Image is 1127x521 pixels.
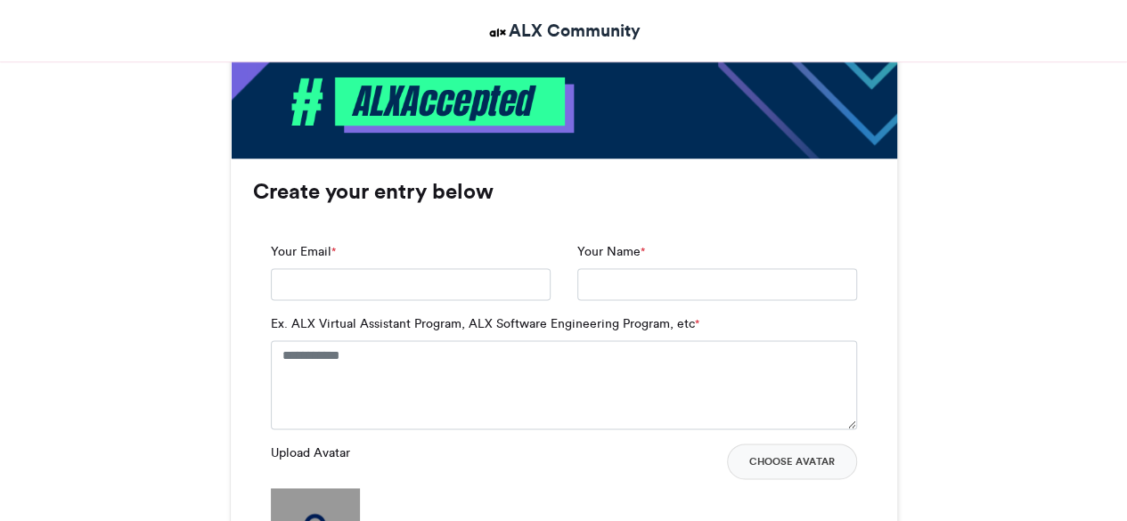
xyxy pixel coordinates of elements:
h3: Create your entry below [253,181,875,202]
label: Ex. ALX Virtual Assistant Program, ALX Software Engineering Program, etc [271,314,699,333]
label: Your Email [271,242,336,261]
label: Your Name [577,242,645,261]
img: ALX Community [486,21,509,44]
a: ALX Community [486,18,641,44]
button: Choose Avatar [727,444,857,479]
label: Upload Avatar [271,444,350,462]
